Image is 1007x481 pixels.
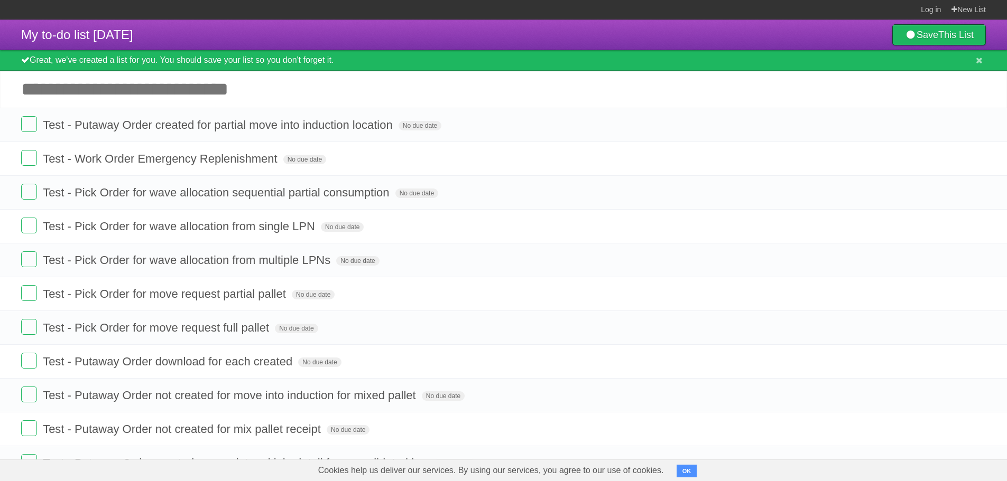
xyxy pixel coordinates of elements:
label: Done [21,218,37,233]
span: Test - Putaway Order not created for mix pallet receipt [43,422,324,436]
label: Done [21,150,37,166]
span: Test - Putaway Order download for each created [43,355,295,368]
span: Test - Work Order Emergency Replenishment [43,152,280,165]
span: No due date [283,155,326,164]
label: Done [21,251,37,267]
label: Done [21,353,37,369]
span: No due date [395,188,438,198]
span: Cookies help us deliver our services. By using our services, you agree to our use of cookies. [308,460,675,481]
span: No due date [275,324,318,333]
span: Test - Pick Order for move request full pallet [43,321,272,334]
span: My to-do list [DATE] [21,27,133,42]
span: No due date [321,222,364,232]
span: No due date [292,290,335,299]
label: Done [21,116,37,132]
label: Done [21,386,37,402]
span: Test - Pick Order for wave allocation from single LPN [43,220,318,233]
span: No due date [422,391,465,401]
span: No due date [399,121,441,130]
label: Done [21,184,37,200]
a: SaveThis List [892,24,986,45]
span: Test - Putaway Order not created for move into induction for mixed pallet [43,389,419,402]
button: OK [677,465,697,477]
span: Test - Pick Order for wave allocation from multiple LPNs [43,253,333,267]
span: Test - Pick Order for wave allocation sequential partial consumption [43,186,392,199]
span: No due date [327,425,369,435]
span: No due date [298,357,341,367]
span: No due date [336,256,379,266]
span: Test - Putaway Order created for partial move into induction location [43,118,395,131]
b: This List [938,30,974,40]
span: Test - Putaway Order created on receipt multiple detail for consolidated lpn [43,456,429,469]
label: Done [21,319,37,335]
label: Done [21,454,37,470]
label: Done [21,420,37,436]
label: Done [21,285,37,301]
span: Test - Pick Order for move request partial pallet [43,287,289,300]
